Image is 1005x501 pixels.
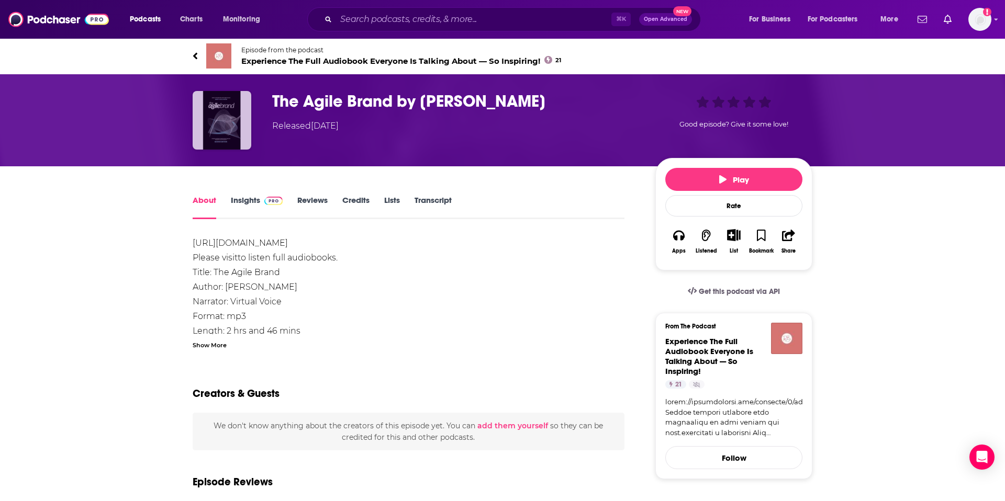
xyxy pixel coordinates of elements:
button: open menu [122,11,174,28]
button: Show More Button [723,229,744,241]
div: Apps [672,248,686,254]
h3: From The Podcast [665,323,794,330]
svg: Add a profile image [983,8,991,16]
span: Open Advanced [644,17,687,22]
span: Experience The Full Audiobook Everyone Is Talking About — So Inspiring! [241,56,561,66]
button: Share [775,222,802,260]
span: ⌘ K [611,13,631,26]
div: Rate [665,195,802,217]
img: User Profile [968,8,991,31]
img: Experience The Full Audiobook Everyone Is Talking About — So Inspiring! [771,323,802,354]
span: Episode from the podcast [241,46,561,54]
span: Logged in as carolinejames [968,8,991,31]
div: Search podcasts, credits, & more... [317,7,711,31]
span: More [880,12,898,27]
button: open menu [742,11,803,28]
img: Podchaser Pro [264,197,283,205]
span: Monitoring [223,12,260,27]
span: Podcasts [130,12,161,27]
span: Get this podcast via API [699,287,780,296]
a: [URL][DOMAIN_NAME] [193,238,288,248]
div: Open Intercom Messenger [969,445,995,470]
img: The Agile Brand by Greg Kihlström [193,91,251,150]
a: Credits [342,195,370,219]
h1: The Agile Brand by Greg Kihlström [272,91,639,111]
a: Experience The Full Audiobook Everyone Is Talking About — So Inspiring! [665,336,753,376]
button: open menu [873,11,911,28]
a: InsightsPodchaser Pro [231,195,283,219]
div: Show More ButtonList [720,222,747,260]
button: Bookmark [747,222,775,260]
img: Podchaser - Follow, Share and Rate Podcasts [8,9,109,29]
a: 21 [665,380,686,389]
span: For Podcasters [808,12,858,27]
a: Get this podcast via API [679,279,788,304]
a: Charts [173,11,209,28]
span: Play [719,175,749,185]
img: Experience The Full Audiobook Everyone Is Talking About — So Inspiring! [206,43,231,69]
a: Experience The Full Audiobook Everyone Is Talking About — So Inspiring!Episode from the podcastEx... [193,43,812,69]
span: 21 [675,380,682,390]
button: Open AdvancedNew [639,13,692,26]
a: Reviews [297,195,328,219]
h3: Episode Reviews [193,475,273,488]
span: Charts [180,12,203,27]
button: Play [665,168,802,191]
button: Show profile menu [968,8,991,31]
a: Show notifications dropdown [940,10,956,28]
div: Please visitto listen full audiobooks. Title: The Agile Brand Author: [PERSON_NAME] Narrator: Vir... [193,236,624,397]
button: Apps [665,222,693,260]
button: add them yourself [477,422,548,430]
a: About [193,195,216,219]
button: open menu [801,11,873,28]
a: Transcript [415,195,452,219]
button: Listened [693,222,720,260]
div: Released [DATE] [272,120,339,132]
div: Bookmark [749,248,774,254]
a: lorem://ipsumdolorsi.ame/consecte/0/adipisc/elit/114/ Seddoe tempori utlabore etdo magnaaliqu en ... [665,397,802,438]
a: Lists [384,195,400,219]
span: New [673,6,692,16]
span: We don't know anything about the creators of this episode yet . You can so they can be credited f... [214,421,603,442]
button: Follow [665,446,802,469]
button: open menu [216,11,274,28]
div: List [730,247,738,254]
span: Good episode? Give it some love! [679,120,788,128]
span: 21 [555,58,561,63]
span: For Business [749,12,790,27]
div: Listened [696,248,717,254]
div: Share [781,248,796,254]
a: Show notifications dropdown [913,10,931,28]
input: Search podcasts, credits, & more... [336,11,611,28]
h2: Creators & Guests [193,387,280,400]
